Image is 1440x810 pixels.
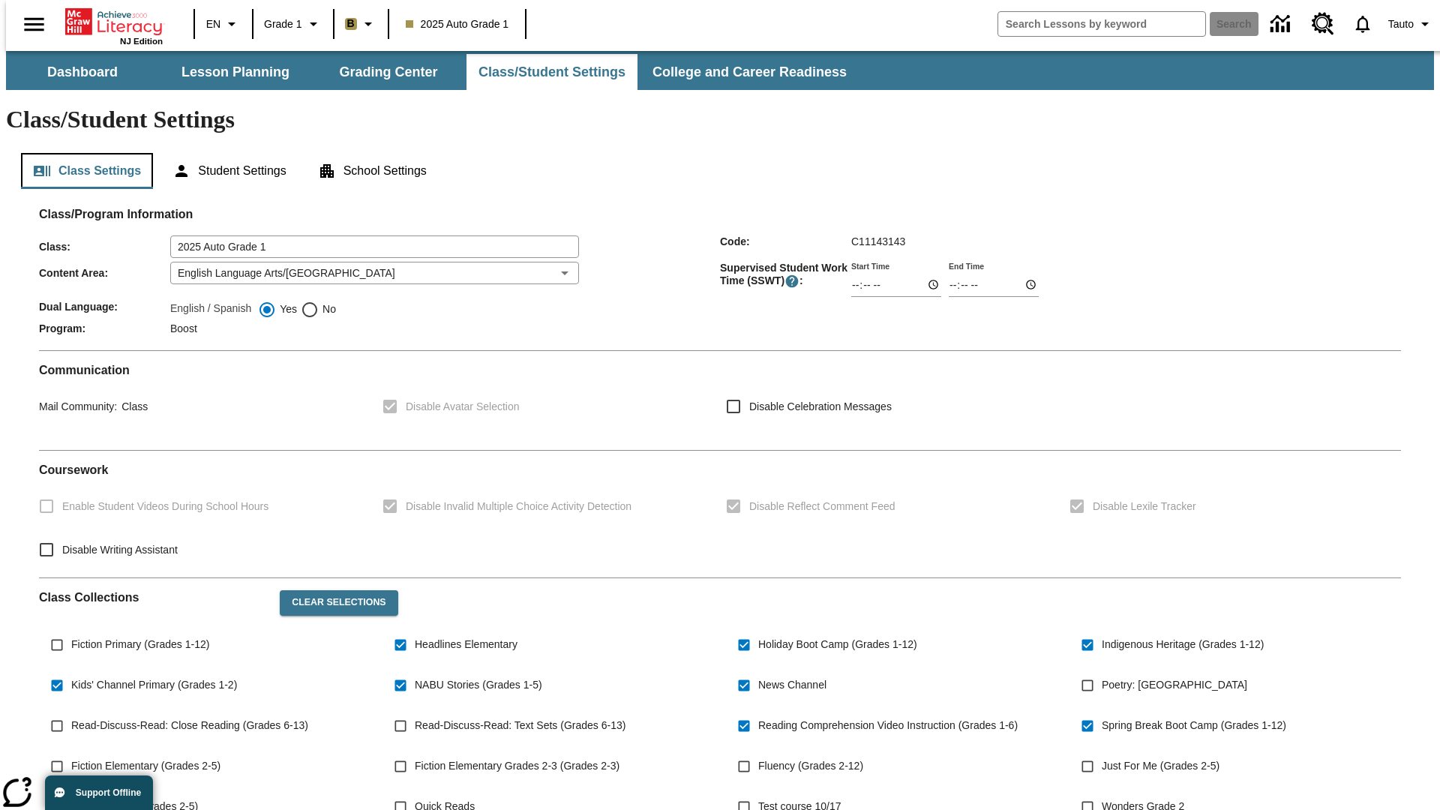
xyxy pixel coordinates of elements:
[998,12,1205,36] input: search field
[749,499,895,514] span: Disable Reflect Comment Feed
[949,260,984,271] label: End Time
[160,54,310,90] button: Lesson Planning
[199,10,247,37] button: Language: EN, Select a language
[39,363,1401,438] div: Communication
[406,499,631,514] span: Disable Invalid Multiple Choice Activity Detection
[39,207,1401,221] h2: Class/Program Information
[758,637,917,652] span: Holiday Boot Camp (Grades 1-12)
[784,274,799,289] button: Supervised Student Work Time is the timeframe when students can take LevelSet and when lessons ar...
[276,301,297,317] span: Yes
[758,758,863,774] span: Fluency (Grades 2-12)
[466,54,637,90] button: Class/Student Settings
[62,499,268,514] span: Enable Student Videos During School Hours
[306,153,439,189] button: School Settings
[851,260,889,271] label: Start Time
[1102,637,1264,652] span: Indigenous Heritage (Grades 1-12)
[758,718,1018,733] span: Reading Comprehension Video Instruction (Grades 1-6)
[45,775,153,810] button: Support Offline
[170,235,579,258] input: Class
[258,10,328,37] button: Grade: Grade 1, Select a grade
[39,222,1401,338] div: Class/Program Information
[415,758,619,774] span: Fiction Elementary Grades 2-3 (Grades 2-3)
[758,677,826,693] span: News Channel
[7,54,157,90] button: Dashboard
[170,301,251,319] label: English / Spanish
[6,51,1434,90] div: SubNavbar
[160,153,298,189] button: Student Settings
[65,7,163,37] a: Home
[39,590,268,604] h2: Class Collections
[39,241,170,253] span: Class :
[851,235,905,247] span: C11143143
[347,14,355,33] span: B
[1102,758,1219,774] span: Just For Me (Grades 2-5)
[264,16,302,32] span: Grade 1
[12,2,56,46] button: Open side menu
[71,758,220,774] span: Fiction Elementary (Grades 2-5)
[313,54,463,90] button: Grading Center
[71,637,209,652] span: Fiction Primary (Grades 1-12)
[170,262,579,284] div: English Language Arts/[GEOGRAPHIC_DATA]
[1261,4,1303,45] a: Data Center
[71,677,237,693] span: Kids' Channel Primary (Grades 1-2)
[1343,4,1382,43] a: Notifications
[1102,718,1286,733] span: Spring Break Boot Camp (Grades 1-12)
[76,787,141,798] span: Support Offline
[720,262,851,289] span: Supervised Student Work Time (SSWT) :
[39,301,170,313] span: Dual Language :
[1093,499,1196,514] span: Disable Lexile Tracker
[117,400,148,412] span: Class
[280,590,397,616] button: Clear Selections
[6,106,1434,133] h1: Class/Student Settings
[640,54,859,90] button: College and Career Readiness
[1382,10,1440,37] button: Profile/Settings
[39,400,117,412] span: Mail Community :
[120,37,163,46] span: NJ Edition
[319,301,336,317] span: No
[21,153,1419,189] div: Class/Student Settings
[339,10,383,37] button: Boost Class color is light brown. Change class color
[39,267,170,279] span: Content Area :
[62,542,178,558] span: Disable Writing Assistant
[749,399,892,415] span: Disable Celebration Messages
[39,463,1401,477] h2: Course work
[1102,677,1247,693] span: Poetry: [GEOGRAPHIC_DATA]
[39,322,170,334] span: Program :
[415,637,517,652] span: Headlines Elementary
[39,363,1401,377] h2: Communication
[1303,4,1343,44] a: Resource Center, Will open in new tab
[21,153,153,189] button: Class Settings
[206,16,220,32] span: EN
[65,5,163,46] div: Home
[71,718,308,733] span: Read-Discuss-Read: Close Reading (Grades 6-13)
[39,463,1401,565] div: Coursework
[1388,16,1414,32] span: Tauto
[6,54,860,90] div: SubNavbar
[415,677,542,693] span: NABU Stories (Grades 1-5)
[720,235,851,247] span: Code :
[170,322,197,334] span: Boost
[415,718,625,733] span: Read-Discuss-Read: Text Sets (Grades 6-13)
[406,399,520,415] span: Disable Avatar Selection
[406,16,509,32] span: 2025 Auto Grade 1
